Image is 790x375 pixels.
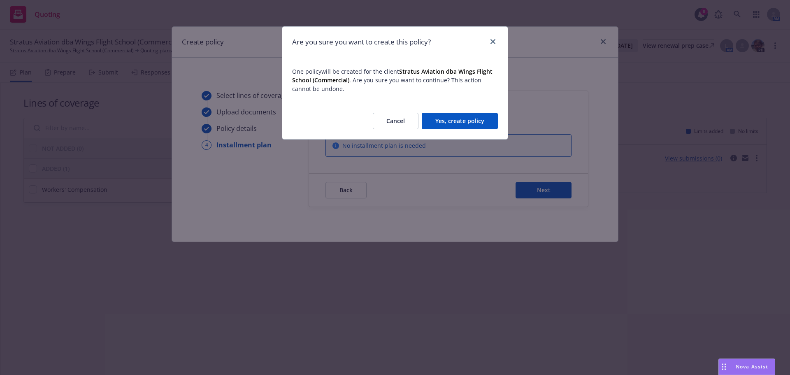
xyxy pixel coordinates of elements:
[488,37,498,47] a: close
[718,359,775,375] button: Nova Assist
[422,113,498,129] button: Yes, create policy
[292,37,431,47] h1: Are you sure you want to create this policy?
[292,68,493,84] strong: Stratus Aviation dba Wings Flight School (Commercial)
[736,363,768,370] span: Nova Assist
[719,359,729,375] div: Drag to move
[292,67,498,93] span: One policy will be created for the client . Are you sure you want to continue? This action cannot...
[373,113,418,129] button: Cancel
